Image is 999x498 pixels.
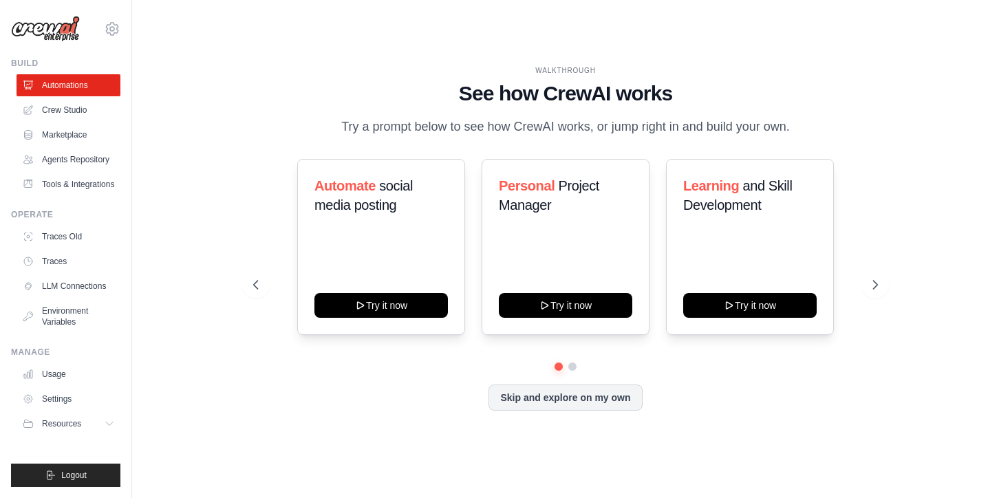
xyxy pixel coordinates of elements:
a: Tools & Integrations [17,173,120,195]
button: Resources [17,413,120,435]
a: Crew Studio [17,99,120,121]
div: Operate [11,209,120,220]
span: Personal [499,178,555,193]
a: LLM Connections [17,275,120,297]
a: Automations [17,74,120,96]
button: Try it now [683,293,817,318]
a: Traces [17,250,120,272]
a: Environment Variables [17,300,120,333]
a: Marketplace [17,124,120,146]
button: Try it now [314,293,448,318]
button: Skip and explore on my own [488,385,642,411]
button: Try it now [499,293,632,318]
span: Logout [61,470,87,481]
a: Traces Old [17,226,120,248]
img: Logo [11,16,80,42]
a: Settings [17,388,120,410]
span: Resources [42,418,81,429]
span: Automate [314,178,376,193]
p: Try a prompt below to see how CrewAI works, or jump right in and build your own. [334,117,797,137]
span: Project Manager [499,178,599,213]
span: Learning [683,178,739,193]
div: WALKTHROUGH [253,65,879,76]
span: social media posting [314,178,413,213]
div: Manage [11,347,120,358]
h1: See how CrewAI works [253,81,879,106]
a: Usage [17,363,120,385]
div: Build [11,58,120,69]
button: Logout [11,464,120,487]
a: Agents Repository [17,149,120,171]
